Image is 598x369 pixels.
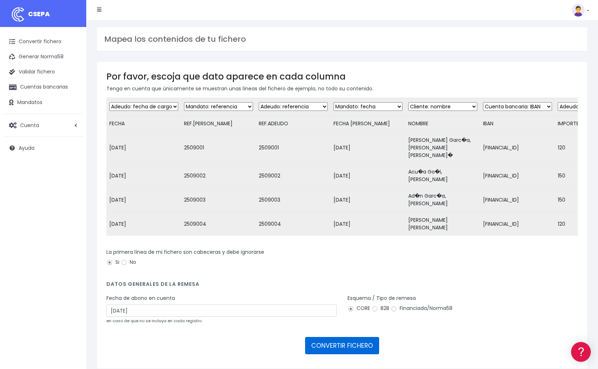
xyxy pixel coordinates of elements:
td: 2509003 [256,188,331,212]
label: No [121,258,136,266]
td: [FINANCIAL_ID] [480,212,555,236]
a: Mandatos [4,95,83,110]
td: 2509004 [256,212,331,236]
td: NOMBRE [405,116,480,132]
a: Videotutoriales [7,113,137,125]
h4: Datos generales de la remesa [106,281,578,291]
h3: Por favor, escoja que dato aparece en cada columna [106,71,578,82]
button: CONVERTIR FICHERO [305,337,379,354]
td: REF.[PERSON_NAME] [181,116,256,132]
td: [DATE] [106,164,181,188]
span: CSEPA [28,9,50,18]
td: 2509004 [181,212,256,236]
span: Ayuda [19,144,34,152]
div: Facturación [7,143,137,150]
td: FECHA [106,116,181,132]
a: Ayuda [4,140,83,156]
td: REF.ADEUDO [256,116,331,132]
td: 2509001 [256,132,331,164]
td: 2509002 [181,164,256,188]
a: Formatos [7,91,137,102]
td: [PERSON_NAME] Garc�a, [PERSON_NAME] [PERSON_NAME]� [405,132,480,164]
div: Convertir ficheros [7,80,137,86]
p: Tenga en cuenta que únicamente se muestran unas líneas del fichero de ejemplo, no todo su contenido. [106,85,578,93]
a: Convertir fichero [4,34,83,49]
label: Esquema / Tipo de remesa [348,294,416,302]
td: FECHA [PERSON_NAME] [331,116,405,132]
small: en caso de que no se incluya en cada registro [106,318,202,324]
td: [FINANCIAL_ID] [480,164,555,188]
td: [DATE] [331,132,405,164]
label: La primera línea de mi fichero son cabeceras y debe ignorarse [106,248,264,256]
a: POWERED BY ENCHANT [99,207,138,214]
td: [DATE] [106,212,181,236]
label: B2B [372,305,389,312]
a: Información general [7,61,137,72]
label: CORE [348,305,370,312]
a: Generar Norma58 [4,49,83,64]
td: 2509002 [256,164,331,188]
a: Problemas habituales [7,102,137,113]
label: Fecha de abono en cuenta [106,294,175,302]
a: Perfiles de empresas [7,125,137,136]
img: logo [9,5,27,23]
h3: Mapea los contenidos de tu fichero [104,35,580,44]
a: Cuenta [4,118,83,133]
td: [DATE] [106,188,181,212]
td: [FINANCIAL_ID] [480,132,555,164]
td: [DATE] [331,212,405,236]
td: Ad�n Garc�a, [PERSON_NAME] [405,188,480,212]
td: [DATE] [106,132,181,164]
div: Programadores [7,173,137,180]
a: Cuentas bancarias [4,80,83,95]
a: API [7,184,137,195]
td: [PERSON_NAME] [PERSON_NAME] [405,212,480,236]
button: Contáctanos [7,193,137,205]
span: Cuenta [20,121,39,129]
td: 2509003 [181,188,256,212]
td: [DATE] [331,164,405,188]
label: Financiada/Norma58 [391,305,452,312]
img: profile [572,4,585,17]
a: Validar fichero [4,64,83,80]
td: IBAN [480,116,555,132]
td: [FINANCIAL_ID] [480,188,555,212]
td: Acu�a Go�i, [PERSON_NAME] [405,164,480,188]
label: Si [106,258,119,266]
td: 2509001 [181,132,256,164]
div: Información general [7,50,137,57]
td: [DATE] [331,188,405,212]
a: General [7,154,137,166]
